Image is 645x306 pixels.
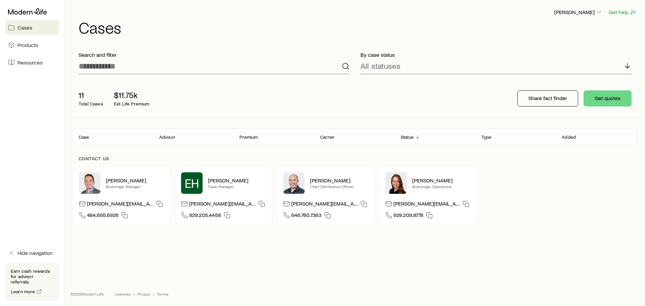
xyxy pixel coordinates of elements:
p: Brokerage Manager [106,184,164,189]
button: Hide navigation [5,246,59,260]
p: [PERSON_NAME][EMAIL_ADDRESS][DOMAIN_NAME] [291,200,358,209]
span: Hide navigation [17,250,53,256]
p: [PERSON_NAME] [310,177,369,184]
p: Carrier [320,134,335,140]
span: 929.209.8778 [393,212,423,221]
p: [PERSON_NAME][EMAIL_ADDRESS][DOMAIN_NAME] [87,200,154,209]
p: © 2025 Modern Life [71,291,104,297]
p: Contact us [79,156,632,161]
p: [PERSON_NAME] [412,177,471,184]
p: [PERSON_NAME][EMAIL_ADDRESS][DOMAIN_NAME] [393,200,460,209]
a: Licenses [115,291,131,297]
img: Brandon Parry [79,172,100,194]
p: 11 [79,90,103,100]
p: All statuses [360,61,400,71]
span: Resources [17,59,43,66]
p: Earn cash rewards for advisor referrals. [11,268,54,285]
button: Share fact finder [517,90,578,106]
p: Case Manager [208,184,266,189]
a: Products [5,38,59,52]
p: Added [562,134,576,140]
p: Case [79,134,89,140]
button: Get quotes [584,90,632,106]
img: Dan Pierson [283,172,305,194]
button: [PERSON_NAME] [554,8,603,16]
p: [PERSON_NAME] [106,177,164,184]
span: 929.205.4458 [189,212,221,221]
p: Chief Distribution Officer [310,184,369,189]
div: Earn cash rewards for advisor referrals.Learn more [5,263,59,301]
span: 484.695.6926 [87,212,119,221]
p: Type [481,134,492,140]
p: [PERSON_NAME][EMAIL_ADDRESS][DOMAIN_NAME] [189,200,256,209]
span: Cases [17,24,32,31]
button: Get help [608,8,637,16]
p: [PERSON_NAME] [208,177,266,184]
span: 646.760.7363 [291,212,321,221]
p: Share fact finder [528,95,567,101]
p: By case status [360,51,632,58]
p: $11.75k [114,90,149,100]
span: Learn more [11,289,35,294]
p: Brokerage Operations [412,184,471,189]
p: Advisor [159,134,175,140]
span: EH [185,176,199,190]
img: Ellen Wall [385,172,407,194]
h1: Cases [79,19,637,35]
a: Terms [157,291,168,297]
a: Privacy [137,291,150,297]
p: [PERSON_NAME] [554,9,603,15]
p: Premium [240,134,258,140]
a: Resources [5,55,59,70]
div: Client cases [73,128,637,145]
p: Est. Life Premium [114,101,149,106]
p: Total Cases [79,101,103,106]
span: • [153,291,154,297]
span: • [133,291,135,297]
p: Status [401,134,414,140]
p: Search and filter [79,51,350,58]
span: Products [17,42,38,48]
a: Cases [5,20,59,35]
